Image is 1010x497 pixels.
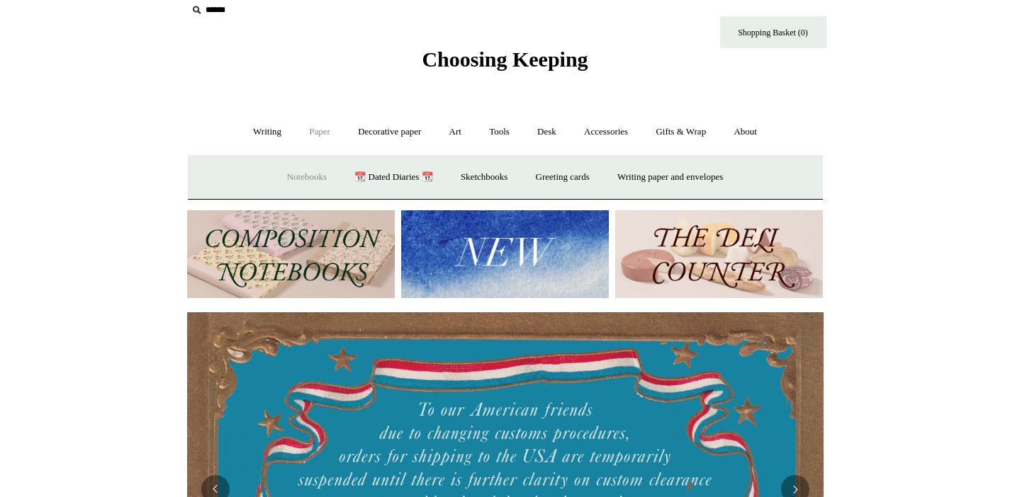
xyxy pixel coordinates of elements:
img: The Deli Counter [615,210,823,299]
a: Greeting cards [523,159,602,196]
a: Decorative paper [345,113,434,151]
a: Choosing Keeping [422,59,588,69]
a: Gifts & Wrap [643,113,719,151]
img: New.jpg__PID:f73bdf93-380a-4a35-bcfe-7823039498e1 [401,210,609,299]
a: Writing [240,113,294,151]
span: Choosing Keeping [422,47,588,71]
a: Art [437,113,474,151]
a: Accessories [571,113,641,151]
a: Shopping Basket (0) [720,16,826,48]
a: 📆 Dated Diaries 📆 [342,159,445,196]
a: Tools [476,113,522,151]
img: 202302 Composition ledgers.jpg__PID:69722ee6-fa44-49dd-a067-31375e5d54ec [187,210,395,299]
a: Writing paper and envelopes [605,159,736,196]
a: Sketchbooks [448,159,520,196]
a: Notebooks [274,159,340,196]
a: Desk [524,113,569,151]
a: Paper [296,113,343,151]
a: About [721,113,770,151]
